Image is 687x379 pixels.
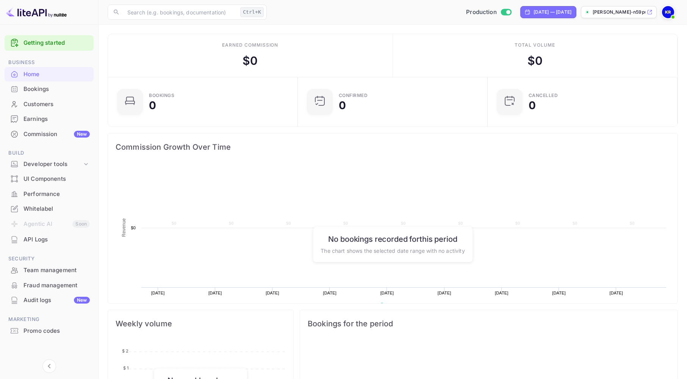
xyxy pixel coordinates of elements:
a: Whitelabel [5,202,94,216]
text: [DATE] [380,291,394,295]
div: Earnings [23,115,90,124]
a: UI Components [5,172,94,186]
text: Revenue [121,218,127,237]
div: 0 [529,100,536,111]
div: Developer tools [5,158,94,171]
text: [DATE] [323,291,336,295]
div: Home [5,67,94,82]
div: Team management [5,263,94,278]
a: Team management [5,263,94,277]
div: Earnings [5,112,94,127]
div: Bookings [23,85,90,94]
a: Performance [5,187,94,201]
text: [DATE] [552,291,566,295]
div: $ 0 [527,52,543,69]
text: $0 [573,221,577,226]
div: Total volume [515,42,555,49]
span: Bookings for the period [308,318,670,330]
div: Audit logsNew [5,293,94,308]
tspan: $ 1 [123,365,128,371]
div: Performance [23,190,90,199]
img: LiteAPI logo [6,6,67,18]
a: CommissionNew [5,127,94,141]
text: $0 [286,221,291,226]
div: New [74,131,90,138]
input: Search (e.g. bookings, documentation) [123,5,237,20]
div: API Logs [23,235,90,244]
text: $0 [343,221,348,226]
div: CommissionNew [5,127,94,142]
div: UI Components [5,172,94,186]
a: Audit logsNew [5,293,94,307]
div: Whitelabel [23,205,90,213]
div: Getting started [5,35,94,51]
span: Security [5,255,94,263]
text: $0 [630,221,635,226]
span: Build [5,149,94,157]
div: Promo codes [23,327,90,335]
tspan: $ 2 [122,348,128,354]
text: $0 [458,221,463,226]
div: 0 [339,100,346,111]
a: Home [5,67,94,81]
img: Kobus Roux [662,6,674,18]
div: 0 [149,100,156,111]
div: Developer tools [23,160,82,169]
text: $0 [172,221,177,226]
span: Business [5,58,94,67]
div: Audit logs [23,296,90,305]
div: Customers [23,100,90,109]
a: Customers [5,97,94,111]
div: UI Components [23,175,90,183]
text: Revenue [387,303,406,308]
div: Team management [23,266,90,275]
a: Fraud management [5,278,94,292]
a: Bookings [5,82,94,96]
text: [DATE] [438,291,451,295]
text: [DATE] [151,291,165,295]
text: [DATE] [208,291,222,295]
div: Confirmed [339,93,368,98]
span: Production [466,8,497,17]
text: [DATE] [609,291,623,295]
div: Promo codes [5,324,94,338]
div: Performance [5,187,94,202]
div: Earned commission [222,42,278,49]
text: [DATE] [495,291,509,295]
p: The chart shows the selected date range with no activity [321,246,465,254]
p: [PERSON_NAME]-n59pu.[PERSON_NAME]... [593,9,645,16]
a: API Logs [5,232,94,246]
a: Earnings [5,112,94,126]
div: Fraud management [23,281,90,290]
div: Customers [5,97,94,112]
a: Getting started [23,39,90,47]
div: Bookings [149,93,174,98]
div: [DATE] — [DATE] [534,9,571,16]
text: [DATE] [266,291,279,295]
div: Switch to Sandbox mode [463,8,514,17]
div: Whitelabel [5,202,94,216]
div: Commission [23,130,90,139]
div: Home [23,70,90,79]
div: Bookings [5,82,94,97]
div: Fraud management [5,278,94,293]
button: Collapse navigation [42,359,56,373]
div: API Logs [5,232,94,247]
div: $ 0 [243,52,258,69]
span: Marketing [5,315,94,324]
text: $0 [229,221,234,226]
a: Promo codes [5,324,94,338]
div: Ctrl+K [240,7,264,17]
h6: No bookings recorded for this period [321,234,465,243]
text: $0 [401,221,406,226]
div: CANCELLED [529,93,558,98]
text: $0 [515,221,520,226]
text: $0 [131,226,136,230]
span: Weekly volume [116,318,286,330]
div: New [74,297,90,304]
span: Commission Growth Over Time [116,141,670,153]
